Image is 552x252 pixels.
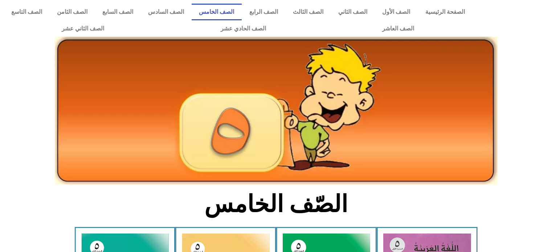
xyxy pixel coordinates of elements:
[192,4,242,20] a: الصف الخامس
[156,190,396,218] h2: الصّف الخامس
[49,4,95,20] a: الصف الثامن
[375,4,418,20] a: الصف الأول
[242,4,285,20] a: الصف الرابع
[324,20,472,37] a: الصف العاشر
[95,4,140,20] a: الصف السابع
[331,4,375,20] a: الصف الثاني
[418,4,472,20] a: الصفحة الرئيسية
[4,4,49,20] a: الصف التاسع
[141,4,192,20] a: الصف السادس
[4,20,162,37] a: الصف الثاني عشر
[162,20,324,37] a: الصف الحادي عشر
[285,4,331,20] a: الصف الثالث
